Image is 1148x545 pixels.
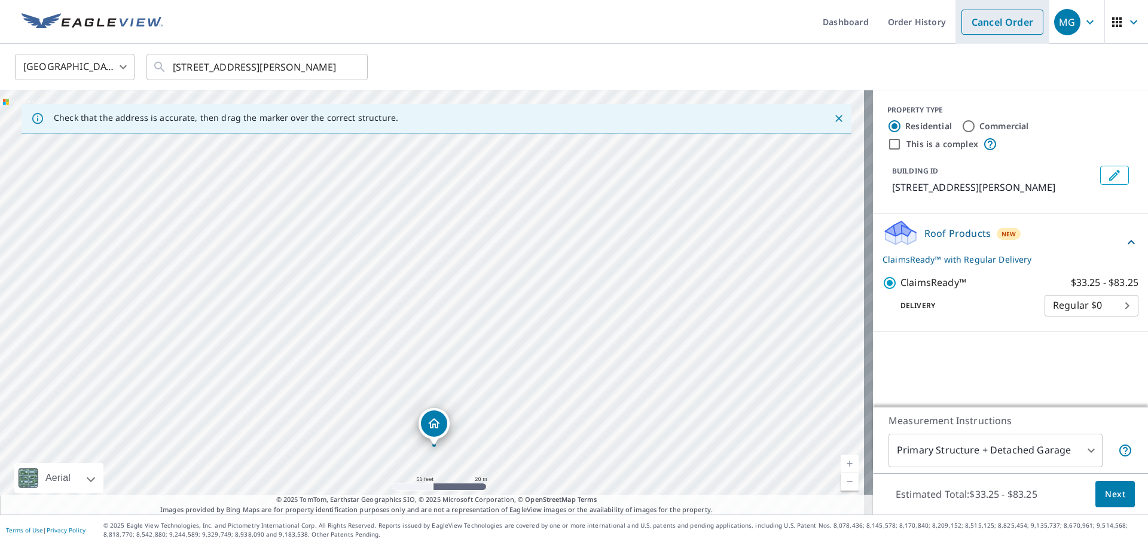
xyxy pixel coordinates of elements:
p: ClaimsReady™ with Regular Delivery [883,253,1124,266]
a: Privacy Policy [47,526,86,534]
label: Residential [905,120,952,132]
button: Next [1095,481,1135,508]
a: OpenStreetMap [525,495,575,504]
a: Current Level 19, Zoom Out [841,473,859,491]
label: Commercial [979,120,1029,132]
button: Close [831,111,847,126]
span: New [1002,229,1016,239]
div: Aerial [14,463,103,493]
a: Terms [578,495,597,504]
button: Edit building 1 [1100,166,1129,185]
p: © 2025 Eagle View Technologies, Inc. and Pictometry International Corp. All Rights Reserved. Repo... [103,521,1142,539]
input: Search by address or latitude-longitude [173,50,343,84]
p: ClaimsReady™ [900,275,966,290]
div: Roof ProductsNewClaimsReady™ with Regular Delivery [883,219,1138,266]
div: PROPERTY TYPE [887,105,1134,115]
p: BUILDING ID [892,166,938,176]
p: Roof Products [924,226,991,240]
div: MG [1054,9,1080,35]
span: Your report will include the primary structure and a detached garage if one exists. [1118,443,1132,458]
p: Check that the address is accurate, then drag the marker over the correct structure. [54,112,398,123]
p: [STREET_ADDRESS][PERSON_NAME] [892,180,1095,194]
a: Cancel Order [961,10,1043,35]
div: Aerial [42,463,74,493]
p: Measurement Instructions [889,413,1132,428]
p: Delivery [883,300,1045,311]
p: | [6,526,86,534]
span: Next [1105,487,1125,502]
a: Current Level 19, Zoom In [841,455,859,473]
img: EV Logo [22,13,163,31]
p: $33.25 - $83.25 [1071,275,1138,290]
p: Estimated Total: $33.25 - $83.25 [886,481,1047,507]
span: © 2025 TomTom, Earthstar Geographics SIO, © 2025 Microsoft Corporation, © [276,495,597,505]
label: This is a complex [906,138,978,150]
div: Dropped pin, building 1, Residential property, 285 S Burnett St East Orange, NJ 07018 [419,408,450,445]
div: Regular $0 [1045,289,1138,322]
div: Primary Structure + Detached Garage [889,434,1103,467]
div: [GEOGRAPHIC_DATA] [15,50,135,84]
a: Terms of Use [6,526,43,534]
